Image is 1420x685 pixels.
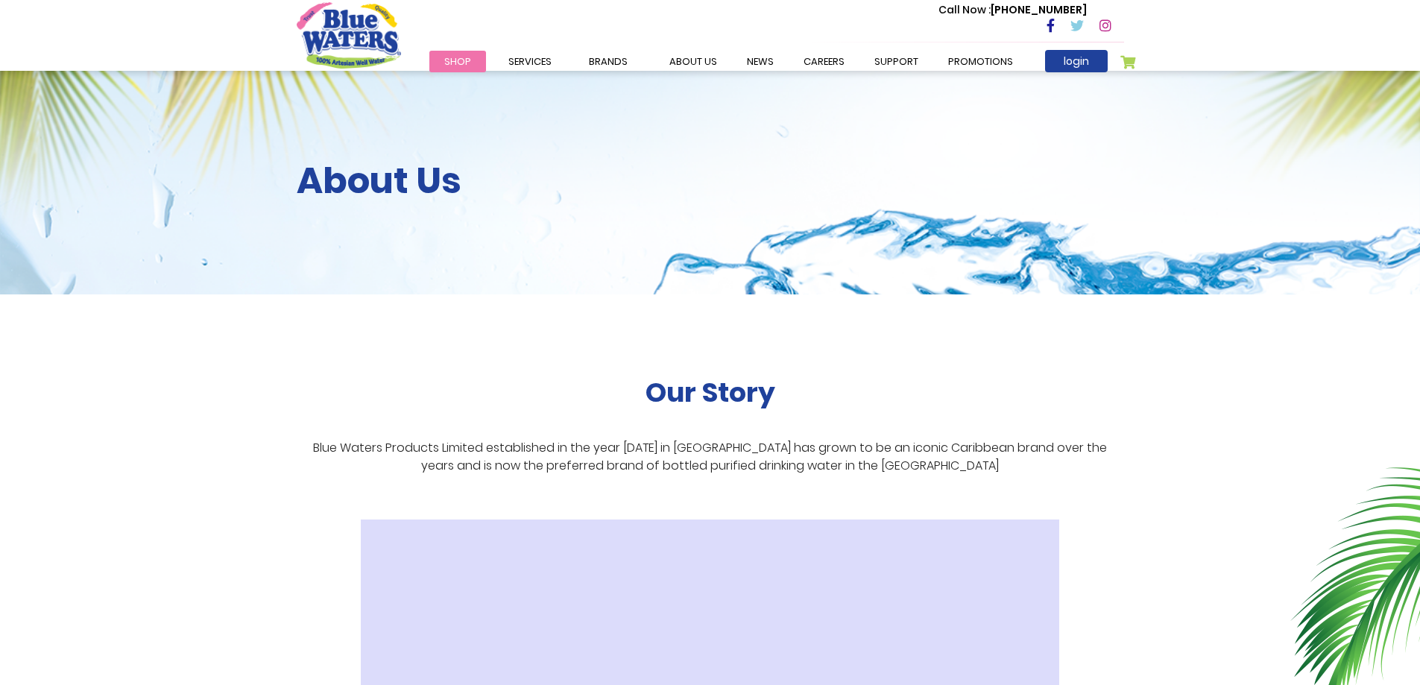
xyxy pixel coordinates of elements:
p: [PHONE_NUMBER] [938,2,1087,18]
span: Brands [589,54,628,69]
span: Call Now : [938,2,991,17]
h2: Our Story [646,376,775,408]
h2: About Us [297,160,1124,203]
p: Blue Waters Products Limited established in the year [DATE] in [GEOGRAPHIC_DATA] has grown to be ... [297,439,1124,475]
a: Promotions [933,51,1028,72]
a: login [1045,50,1108,72]
span: Shop [444,54,471,69]
a: about us [654,51,732,72]
a: áruház logója [297,2,401,68]
span: Services [508,54,552,69]
a: News [732,51,789,72]
a: careers [789,51,859,72]
a: support [859,51,933,72]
